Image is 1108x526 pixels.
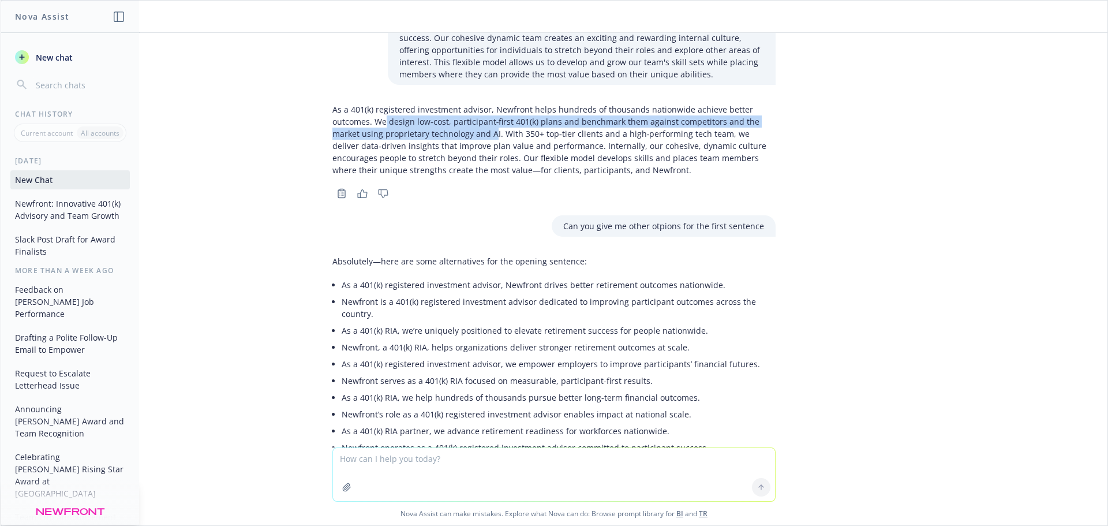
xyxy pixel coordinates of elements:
li: As a 401(k) registered investment advisor, we empower employers to improve participants’ financia... [342,356,776,372]
button: Thumbs down [374,185,392,202]
div: [DATE] [1,156,139,166]
p: All accounts [81,128,119,138]
li: Newfront’s role as a 401(k) registered investment advisor enables impact at national scale. [342,406,776,423]
span: Nova Assist can make mistakes. Explore what Nova can do: Browse prompt library for and [5,502,1103,525]
button: New Chat [10,170,130,189]
li: As a 401(k) RIA, we help hundreds of thousands pursue better long‑term financial outcomes. [342,389,776,406]
p: Can you give me other otpions for the first sentence [563,220,764,232]
li: Newfront is a 401(k) registered investment advisor dedicated to improving participant outcomes ac... [342,293,776,322]
p: As a 401(k) registered investment advisor, Newfront helps hundreds of thousands nationwide achiev... [332,103,776,176]
button: Newfront: Innovative 401(k) Advisory and Team Growth [10,194,130,225]
input: Search chats [33,77,125,93]
button: Slack Post Draft for Award Finalists [10,230,130,261]
button: Drafting a Polite Follow-Up Email to Empower [10,328,130,359]
span: New chat [33,51,73,64]
button: New chat [10,47,130,68]
button: Announcing [PERSON_NAME] Award and Team Recognition [10,400,130,443]
svg: Copy to clipboard [336,188,347,199]
li: Newfront operates as a 401(k) registered investment advisor committed to participant success. [342,439,776,456]
div: Chat History [1,109,139,119]
li: Newfront serves as a 401(k) RIA focused on measurable, participant-first results. [342,372,776,389]
p: Absolutely—here are some alternatives for the opening sentence: [332,255,776,267]
button: Feedback on [PERSON_NAME] Job Performance [10,280,130,323]
p: Current account [21,128,73,138]
li: As a 401(k) registered investment advisor, Newfront drives better retirement outcomes nationwide. [342,277,776,293]
div: More than a week ago [1,266,139,275]
h1: Nova Assist [15,10,69,23]
button: Request to Escalate Letterhead Issue [10,364,130,395]
a: BI [676,509,683,518]
a: TR [699,509,708,518]
li: Newfront, a 401(k) RIA, helps organizations deliver stronger retirement outcomes at scale. [342,339,776,356]
button: Celebrating [PERSON_NAME] Rising Star Award at [GEOGRAPHIC_DATA] [10,447,130,503]
li: As a 401(k) RIA, we’re uniquely positioned to elevate retirement success for people nationwide. [342,322,776,339]
li: As a 401(k) RIA partner, we advance retirement readiness for workforces nationwide. [342,423,776,439]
